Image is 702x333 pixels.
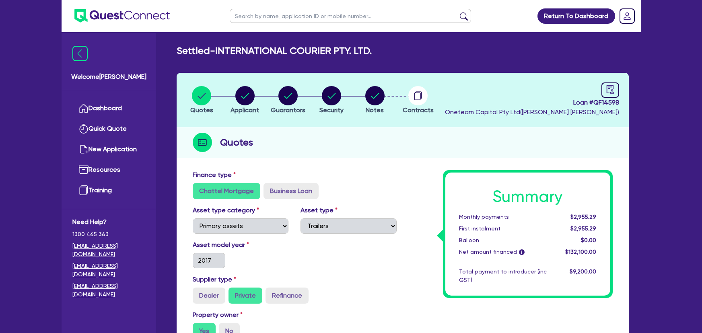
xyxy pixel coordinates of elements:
label: Private [229,288,262,304]
a: Dashboard [72,98,145,119]
span: i [519,249,524,255]
label: Asset model year [187,240,295,250]
label: Dealer [193,288,225,304]
img: new-application [79,144,89,154]
div: Monthly payments [453,213,553,221]
span: audit [606,85,615,94]
div: Total payment to introducer (inc GST) [453,267,553,284]
button: Security [319,86,344,115]
a: New Application [72,139,145,160]
button: Guarantors [270,86,306,115]
span: Contracts [403,106,434,114]
a: Return To Dashboard [537,8,615,24]
label: Finance type [193,170,236,180]
button: Applicant [230,86,259,115]
span: $132,100.00 [565,249,596,255]
label: Business Loan [264,183,319,199]
span: Guarantors [271,106,305,114]
img: quest-connect-logo-blue [74,9,170,23]
button: Contracts [402,86,434,115]
label: Asset type category [193,206,259,215]
a: Training [72,180,145,201]
a: [EMAIL_ADDRESS][DOMAIN_NAME] [72,242,145,259]
img: icon-menu-close [72,46,88,61]
a: Resources [72,160,145,180]
div: First instalment [453,224,553,233]
span: 1300 465 363 [72,230,145,238]
button: Notes [365,86,385,115]
span: Notes [366,106,384,114]
a: Quick Quote [72,119,145,139]
span: $0.00 [581,237,596,243]
label: Asset type [301,206,338,215]
h1: Summary [459,187,597,206]
span: $2,955.29 [570,214,596,220]
img: step-icon [193,133,212,152]
img: quick-quote [79,124,89,134]
label: Refinance [266,288,309,304]
span: Oneteam Capital Pty Ltd ( [PERSON_NAME] [PERSON_NAME] ) [445,108,619,116]
a: [EMAIL_ADDRESS][DOMAIN_NAME] [72,282,145,299]
input: Search by name, application ID or mobile number... [230,9,471,23]
img: training [79,185,89,195]
span: Quotes [190,106,213,114]
span: $2,955.29 [570,225,596,232]
h2: Quotes [220,135,253,150]
label: Chattel Mortgage [193,183,260,199]
span: Security [319,106,344,114]
div: Net amount financed [453,248,553,256]
img: resources [79,165,89,175]
span: Welcome [PERSON_NAME] [71,72,146,82]
h2: Settled - INTERNATIONAL COURIER PTY. LTD. [177,45,372,57]
div: Balloon [453,236,553,245]
span: Loan # QF14598 [445,98,619,107]
a: [EMAIL_ADDRESS][DOMAIN_NAME] [72,262,145,279]
span: Need Help? [72,217,145,227]
span: Applicant [231,106,259,114]
label: Supplier type [193,275,236,284]
span: $9,200.00 [570,268,596,275]
button: Quotes [190,86,214,115]
label: Property owner [193,310,243,320]
a: Dropdown toggle [617,6,638,27]
a: audit [601,82,619,98]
